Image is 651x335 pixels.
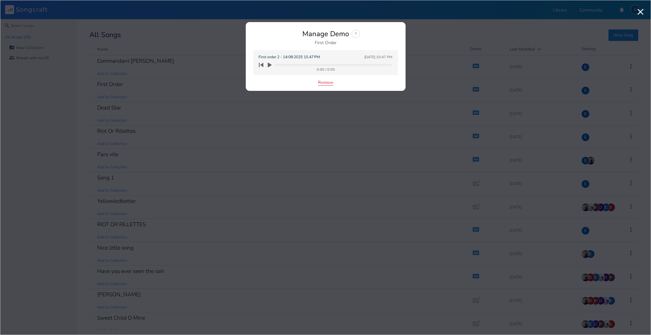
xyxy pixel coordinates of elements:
[260,68,391,71] div: 0:00 / 0:00
[318,80,333,86] button: Remove
[259,54,320,60] span: First order 2 - 14:08:2025 10.47 PM
[315,41,337,45] div: First Order
[352,30,360,38] div: ?
[302,30,349,37] div: Manage Demo
[364,55,392,59] div: [DATE] 10:47 PM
